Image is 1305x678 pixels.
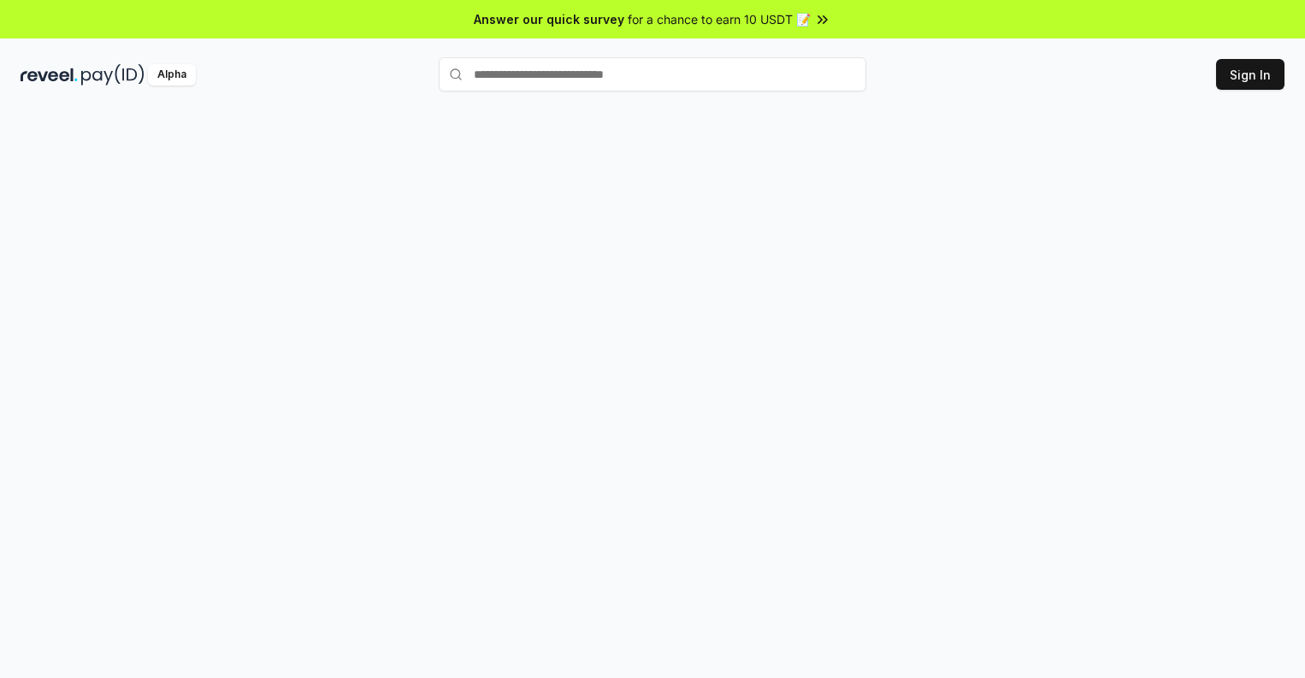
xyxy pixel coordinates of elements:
[148,64,196,85] div: Alpha
[474,10,624,28] span: Answer our quick survey
[21,64,78,85] img: reveel_dark
[81,64,145,85] img: pay_id
[628,10,811,28] span: for a chance to earn 10 USDT 📝
[1216,59,1284,90] button: Sign In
